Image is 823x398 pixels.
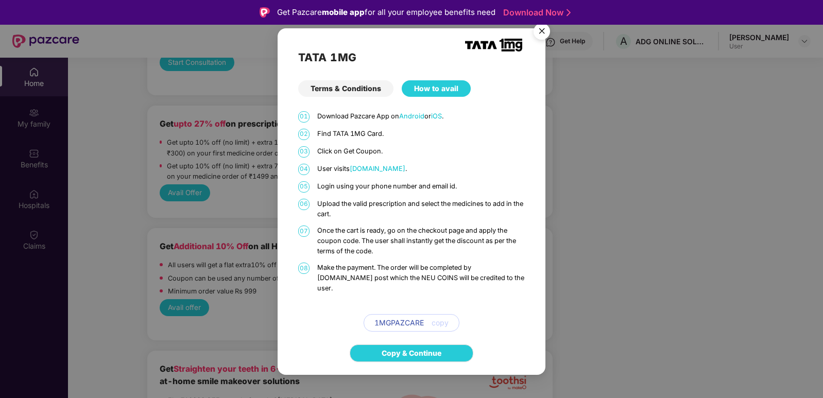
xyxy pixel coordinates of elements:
[317,199,525,219] p: Upload the valid prescription and select the medicines to add in the cart.
[298,49,525,66] h2: TATA 1MG
[350,344,473,362] button: Copy & Continue
[317,164,525,174] p: User visits .
[317,263,525,293] p: Make the payment. The order will be completed by [DOMAIN_NAME] post which the NEU COINS will be c...
[298,226,310,237] span: 07
[317,129,525,139] p: Find TATA 1MG Card.
[317,111,525,122] p: Download Pazcare App on or .
[298,263,310,274] span: 08
[317,226,525,256] p: Once the cart is ready, go on the checkout page and apply the coupon code. The user shall instant...
[260,7,270,18] img: Logo
[465,39,522,51] img: TATA_1mg_Logo.png
[350,165,405,172] a: [DOMAIN_NAME]
[298,164,310,175] span: 04
[317,181,525,192] p: Login using your phone number and email id.
[298,199,310,210] span: 06
[322,7,365,17] strong: mobile app
[424,315,449,331] button: copy
[317,146,525,157] p: Click on Get Coupon.
[298,181,310,193] span: 05
[431,112,442,120] a: iOS
[298,129,310,140] span: 02
[374,317,424,328] span: 1MGPAZCARE
[503,7,568,18] a: Download Now
[382,348,441,359] a: Copy & Continue
[298,111,310,123] span: 01
[402,80,471,97] div: How to avail
[399,112,424,120] a: Android
[277,6,495,19] div: Get Pazcare for all your employee benefits need
[527,19,556,47] img: svg+xml;base64,PHN2ZyB4bWxucz0iaHR0cDovL3d3dy53My5vcmcvMjAwMC9zdmciIHdpZHRoPSI1NiIgaGVpZ2h0PSI1Ni...
[432,317,449,328] span: copy
[298,80,393,97] div: Terms & Conditions
[567,7,571,18] img: Stroke
[527,19,555,46] button: Close
[298,146,310,158] span: 03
